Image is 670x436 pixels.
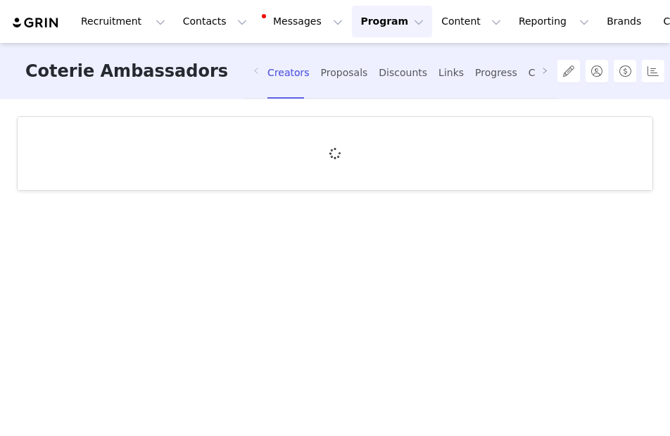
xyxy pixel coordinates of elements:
[321,54,368,92] div: Proposals
[541,67,548,74] i: icon: right
[529,54,568,92] div: Content
[433,6,510,37] button: Content
[510,6,598,37] button: Reporting
[253,67,260,74] i: icon: left
[175,6,255,37] button: Contacts
[11,16,61,30] img: grin logo
[256,6,351,37] button: Messages
[25,43,228,100] h3: Coterie Ambassadors
[267,54,310,92] div: Creators
[475,54,517,92] div: Progress
[379,54,427,92] div: Discounts
[352,6,432,37] button: Program
[438,54,464,92] div: Links
[72,6,174,37] button: Recruitment
[598,6,654,37] a: Brands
